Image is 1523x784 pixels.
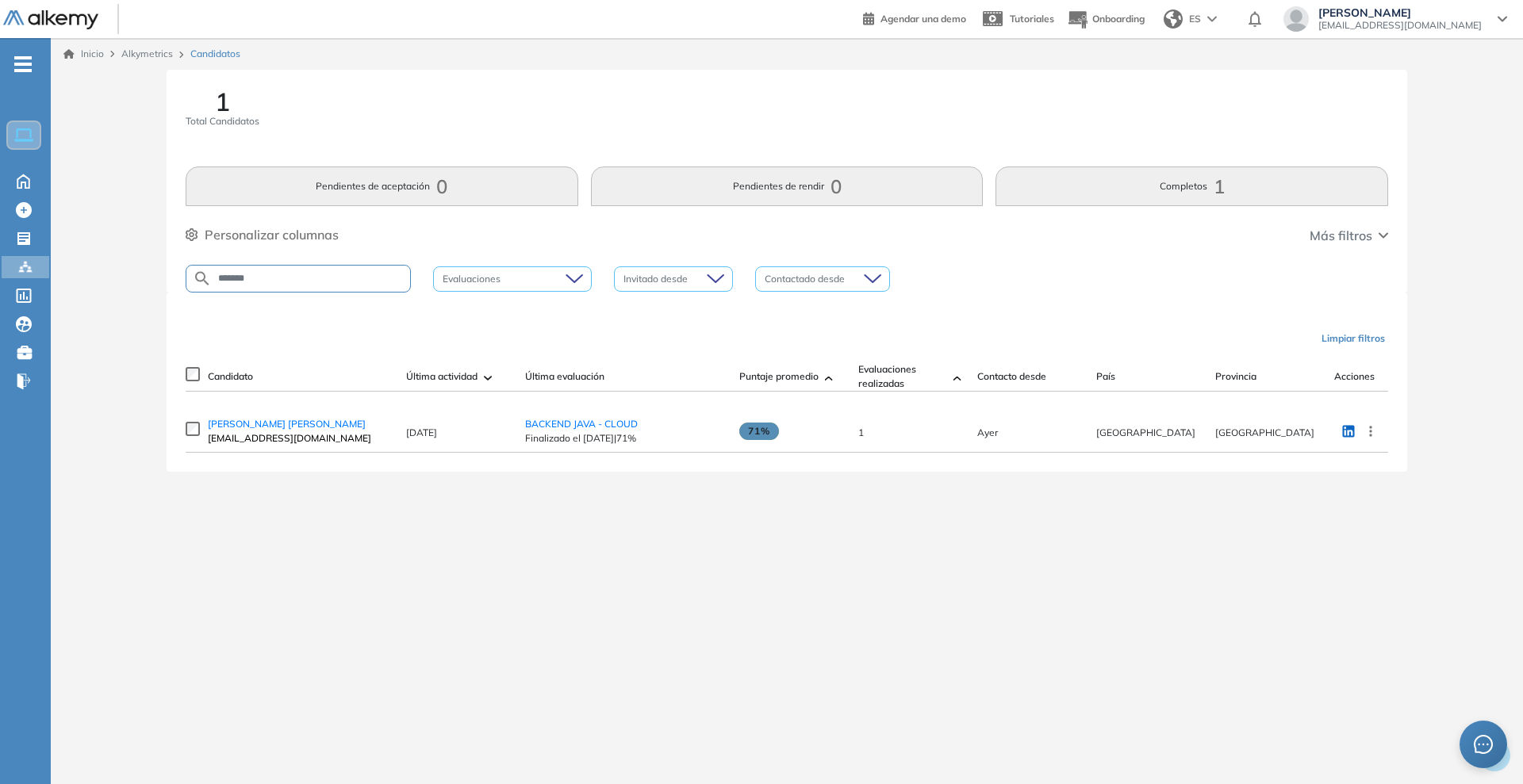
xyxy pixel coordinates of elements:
button: Pendientes de rendir0 [591,166,984,206]
button: Personalizar columnas [186,225,339,244]
span: [DATE] [406,426,437,438]
span: Onboarding [1092,13,1145,25]
span: Provincia [1215,369,1256,384]
button: Más filtros [1310,226,1388,245]
span: Total Candidatos [186,114,259,128]
span: Última actividad [406,369,478,384]
button: Completos1 [996,166,1388,206]
span: message [1474,735,1493,754]
span: Finalizado el [DATE] | 71% [525,431,723,446]
span: 17-sep-2025 [977,426,998,438]
span: Evaluaciones realizadas [858,362,947,391]
button: Limpiar filtros [1315,325,1391,352]
span: [EMAIL_ADDRESS][DOMAIN_NAME] [208,431,390,446]
img: Logo [3,10,98,30]
a: Agendar una demo [863,8,966,27]
button: Pendientes de aceptación0 [186,166,578,206]
img: world [1164,10,1183,29]
span: ES [1189,12,1201,26]
span: Contacto desde [977,369,1046,384]
button: Onboarding [1067,2,1145,36]
img: SEARCH_ALT [193,269,212,289]
span: [GEOGRAPHIC_DATA] [1096,426,1195,438]
i: - [14,63,32,66]
span: 1 [858,426,864,438]
span: 1 [215,89,230,114]
span: País [1096,369,1115,384]
span: Puntaje promedio [739,369,819,384]
span: Última evaluación [525,369,604,384]
span: Agendar una demo [880,13,966,25]
img: arrow [1207,16,1217,22]
span: [GEOGRAPHIC_DATA] [1215,426,1314,438]
span: Más filtros [1310,226,1372,245]
span: [PERSON_NAME] [1318,6,1482,19]
span: Alkymetrics [121,48,173,59]
a: Inicio [63,47,104,61]
span: Acciones [1334,369,1375,384]
span: Tutoriales [1010,13,1054,25]
img: [missing "en.ARROW_ALT" translation] [825,376,833,381]
span: Personalizar columnas [205,225,339,244]
span: Candidatos [190,47,240,61]
a: BACKEND JAVA - CLOUD [525,418,638,430]
span: [PERSON_NAME] [PERSON_NAME] [208,418,366,430]
img: [missing "en.ARROW_ALT" translation] [953,376,961,381]
a: [PERSON_NAME] [PERSON_NAME] [208,417,390,431]
span: 71% [739,423,779,440]
img: [missing "en.ARROW_ALT" translation] [484,376,492,381]
span: Candidato [208,369,253,384]
span: [EMAIL_ADDRESS][DOMAIN_NAME] [1318,19,1482,32]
